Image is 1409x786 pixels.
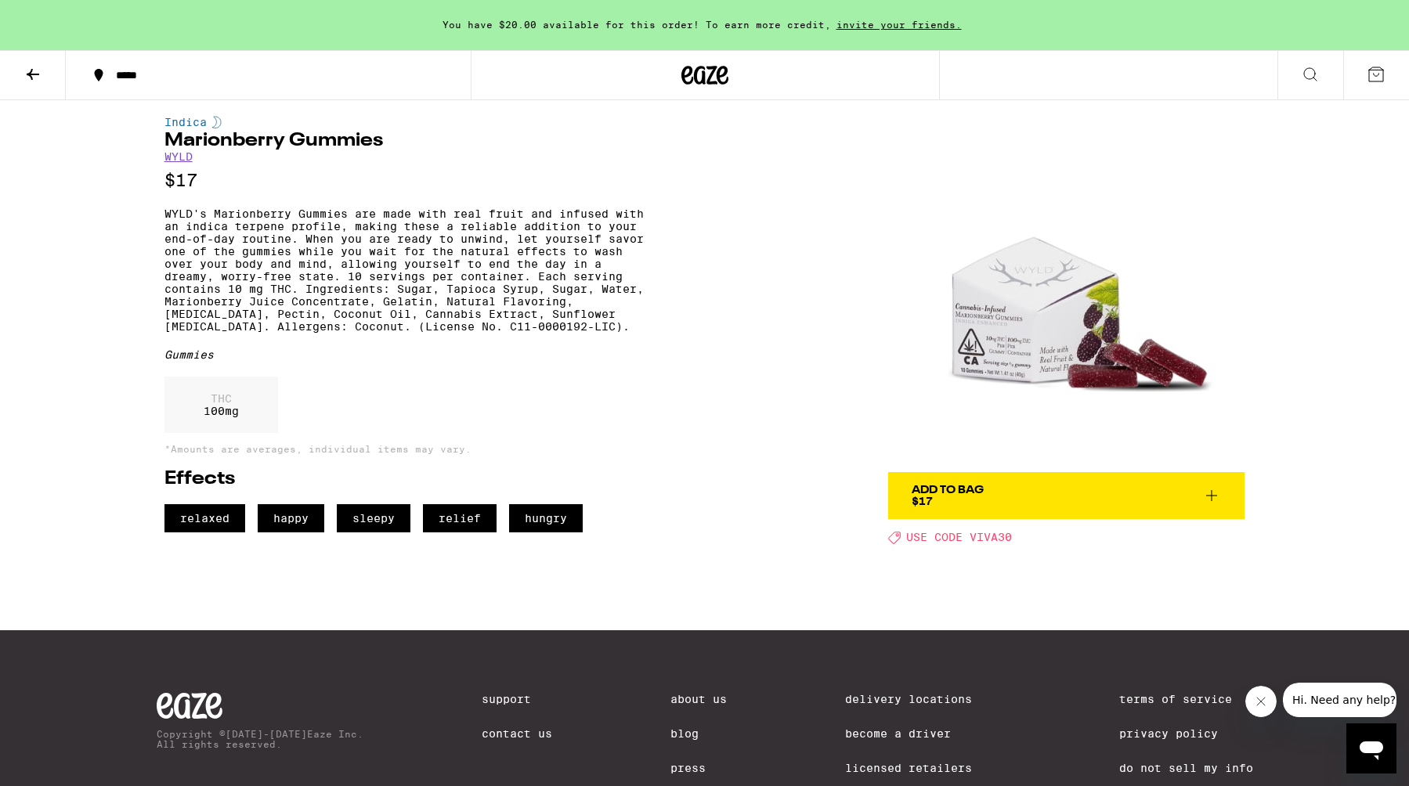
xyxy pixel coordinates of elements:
a: Do Not Sell My Info [1119,762,1253,774]
a: Privacy Policy [1119,727,1253,740]
a: Blog [670,727,727,740]
iframe: Button to launch messaging window [1346,723,1396,773]
a: Terms of Service [1119,693,1253,705]
a: About Us [670,693,727,705]
span: invite your friends. [831,20,967,30]
span: $17 [912,495,933,507]
span: happy [258,504,324,532]
a: Contact Us [482,727,552,740]
iframe: Close message [1245,686,1277,717]
p: THC [204,392,239,405]
span: USE CODE VIVA30 [906,532,1012,544]
div: Gummies [164,348,651,361]
span: relief [423,504,497,532]
p: Copyright © [DATE]-[DATE] Eaze Inc. All rights reserved. [157,729,363,749]
button: Add To Bag$17 [888,472,1245,519]
a: Become a Driver [845,727,1000,740]
span: hungry [509,504,583,532]
a: Licensed Retailers [845,762,1000,774]
p: *Amounts are averages, individual items may vary. [164,444,651,454]
iframe: Message from company [1283,683,1396,717]
img: WYLD - Marionberry Gummies [888,116,1245,472]
h1: Marionberry Gummies [164,132,651,150]
span: You have $20.00 available for this order! To earn more credit, [443,20,831,30]
a: Delivery Locations [845,693,1000,705]
span: relaxed [164,504,245,532]
a: Press [670,762,727,774]
h2: Effects [164,470,651,489]
img: indicaColor.svg [212,116,222,128]
div: Add To Bag [912,485,984,496]
p: WYLD's Marionberry Gummies are made with real fruit and infused with an indica terpene profile, m... [164,207,651,333]
div: Indica [164,116,651,128]
div: 100 mg [164,377,278,433]
p: $17 [164,171,651,190]
span: sleepy [337,504,410,532]
a: Support [482,693,552,705]
a: WYLD [164,150,193,163]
